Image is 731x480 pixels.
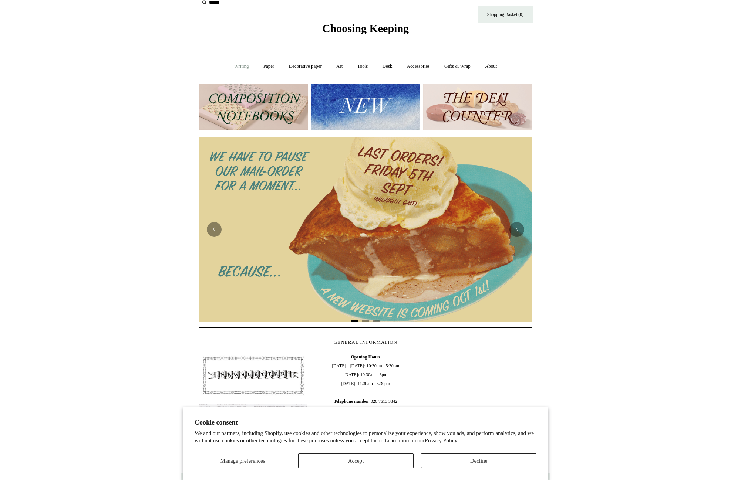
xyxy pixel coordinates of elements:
[362,320,369,322] button: Page 2
[376,57,399,76] a: Desk
[351,320,358,322] button: Page 1
[322,22,409,34] span: Choosing Keeping
[423,84,532,130] img: The Deli Counter
[373,320,380,322] button: Page 3
[330,57,349,76] a: Art
[220,458,265,464] span: Manage preferences
[351,57,375,76] a: Tools
[478,57,504,76] a: About
[311,84,420,130] img: New.jpg__PID:f73bdf93-380a-4a35-bcfe-7823039498e1
[257,57,281,76] a: Paper
[509,222,524,237] button: Next
[195,453,291,468] button: Manage preferences
[421,453,536,468] button: Decline
[195,419,536,426] h2: Cookie consent
[312,353,419,423] span: [DATE] - [DATE]: 10:30am - 5:30pm [DATE]: 10.30am - 6pm [DATE]: 11.30am - 5.30pm 020 7613 3842
[400,57,437,76] a: Accessories
[199,137,532,321] img: 2025 New Website coming soon.png__PID:95e867f5-3b87-426e-97a5-a534fe0a3431
[425,438,457,443] a: Privacy Policy
[438,57,477,76] a: Gifts & Wrap
[195,430,536,444] p: We and our partners, including Shopify, use cookies and other technologies to personalize your ex...
[369,399,371,404] b: :
[424,353,532,463] iframe: google_map
[228,57,256,76] a: Writing
[282,57,329,76] a: Decorative paper
[199,84,308,130] img: 202302 Composition ledgers.jpg__PID:69722ee6-fa44-49dd-a067-31375e5d54ec
[199,404,307,450] img: pf-635a2b01-aa89-4342-bbcd-4371b60f588c--In-the-press-Button_1200x.jpg
[199,353,307,398] img: pf-4db91bb9--1305-Newsletter-Button_1200x.jpg
[478,6,533,23] a: Shopping Basket (0)
[334,399,371,404] b: Telephone number
[298,453,414,468] button: Accept
[207,222,222,237] button: Previous
[351,354,380,360] b: Opening Hours
[334,339,397,345] span: GENERAL INFORMATION
[322,28,409,33] a: Choosing Keeping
